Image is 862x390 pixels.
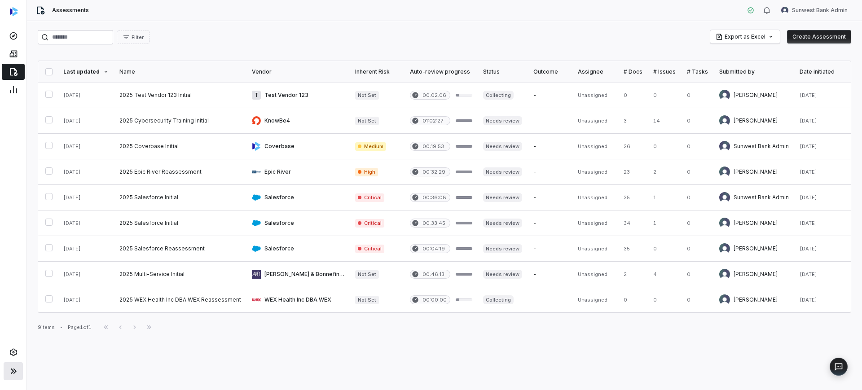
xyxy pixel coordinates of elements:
div: Assignee [578,68,612,75]
div: Submitted by [719,68,789,75]
td: - [528,83,572,108]
span: Assessments [52,7,89,14]
img: Brian Anderson avatar [719,269,730,280]
button: Filter [117,31,150,44]
span: Sunwest Bank Admin [792,7,848,14]
div: Outcome [533,68,567,75]
button: Create Assessment [787,30,851,44]
img: Brian Anderson avatar [719,115,730,126]
td: - [528,236,572,262]
img: Sunwest Bank Admin avatar [719,192,730,203]
div: Vendor [252,68,344,75]
img: Sunwest Bank Admin avatar [781,7,788,14]
td: - [528,108,572,134]
td: - [528,159,572,185]
div: Page 1 of 1 [68,324,92,331]
div: Last updated [63,68,109,75]
img: svg%3e [10,7,18,16]
div: Name [119,68,241,75]
span: Filter [132,34,144,41]
div: 9 items [38,324,55,331]
button: Export as Excel [710,30,780,44]
div: # Issues [653,68,676,75]
td: - [528,185,572,210]
div: Status [483,68,523,75]
div: Auto-review progress [410,68,473,75]
td: - [528,134,572,159]
td: - [528,210,572,236]
img: Brian Anderson avatar [719,167,730,177]
td: - [528,287,572,313]
div: # Docs [624,68,643,75]
img: Brian Anderson avatar [719,90,730,101]
img: Brian Anderson avatar [719,218,730,228]
div: Date initiated [800,68,844,75]
img: Sunwest Bank Admin avatar [719,141,730,152]
img: Brian Anderson avatar [719,243,730,254]
div: # Tasks [687,68,708,75]
img: Brian Anderson avatar [719,294,730,305]
div: Inherent Risk [355,68,399,75]
div: • [60,324,62,330]
button: Sunwest Bank Admin avatarSunwest Bank Admin [776,4,853,17]
td: - [528,262,572,287]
